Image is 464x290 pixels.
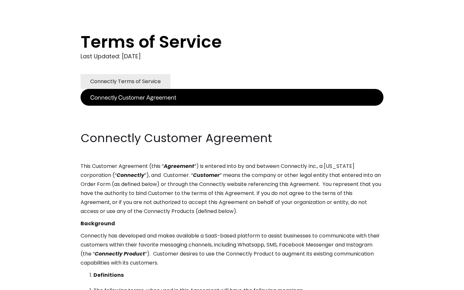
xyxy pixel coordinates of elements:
[95,250,145,257] em: Connectly Product
[81,231,383,267] p: Connectly has developed and makes available a SaaS-based platform to assist businesses to communi...
[81,52,383,61] div: Last Updated: [DATE]
[90,77,161,86] div: Connectly Terms of Service
[81,162,383,216] p: This Customer Agreement (this “ ”) is entered into by and between Connectly Inc., a [US_STATE] co...
[81,106,383,115] p: ‍
[93,271,124,279] strong: Definitions
[81,220,115,227] strong: Background
[13,279,39,288] ul: Language list
[90,93,176,102] div: Connectly Customer Agreement
[117,171,144,179] em: Connectly
[81,130,383,146] h2: Connectly Customer Agreement
[81,118,383,127] p: ‍
[6,278,39,288] aside: Language selected: English
[193,171,220,179] em: Customer
[164,162,194,170] em: Agreement
[81,32,358,52] h1: Terms of Service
